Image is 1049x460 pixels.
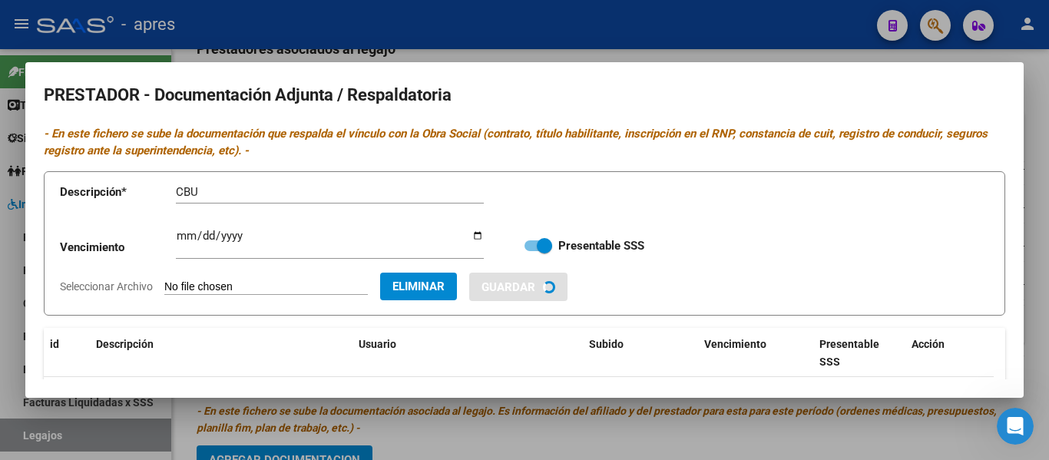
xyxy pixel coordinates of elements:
[96,338,154,350] span: Descripción
[583,328,698,379] datatable-header-cell: Subido
[16,256,291,313] div: Profile image for SoporteBuenas tardes. [GEOGRAPHIC_DATA]Soporte•Hace 9m
[68,284,111,300] div: Soporte
[60,239,176,256] p: Vencimiento
[912,338,945,350] span: Acción
[60,280,153,293] span: Seleccionar Archivo
[352,328,583,379] datatable-header-cell: Usuario
[819,338,879,368] span: Presentable SSS
[50,338,59,350] span: id
[44,127,988,158] i: - En este fichero se sube la documentación que respalda el vínculo con la Obra Social (contrato, ...
[31,109,276,187] p: Hola! [GEOGRAPHIC_DATA]
[60,184,176,201] p: Descripción
[558,239,644,253] strong: Presentable SSS
[31,187,276,213] p: Necesitás ayuda?
[264,25,292,52] div: Cerrar
[90,328,352,379] datatable-header-cell: Descripción
[589,338,624,350] span: Subido
[44,328,90,379] datatable-header-cell: id
[61,357,94,368] span: Inicio
[44,81,1005,110] h2: PRESTADOR - Documentación Adjunta / Respaldatoria
[905,328,982,379] datatable-header-cell: Acción
[205,357,255,368] span: Mensajes
[114,284,168,300] div: • Hace 9m
[698,328,813,379] datatable-header-cell: Vencimiento
[31,269,62,299] div: Profile image for Soporte
[469,273,568,301] button: Guardar
[481,280,535,294] span: Guardar
[392,280,445,293] span: Eliminar
[813,328,905,379] datatable-header-cell: Presentable SSS
[359,338,396,350] span: Usuario
[68,270,266,282] span: Buenas tardes. [GEOGRAPHIC_DATA]
[704,338,766,350] span: Vencimiento
[15,233,292,313] div: Mensaje recienteProfile image for SoporteBuenas tardes. [GEOGRAPHIC_DATA]Soporte•Hace 9m
[31,246,276,262] div: Mensaje reciente
[154,319,307,380] button: Mensajes
[380,273,457,300] button: Eliminar
[997,408,1034,445] iframe: Intercom live chat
